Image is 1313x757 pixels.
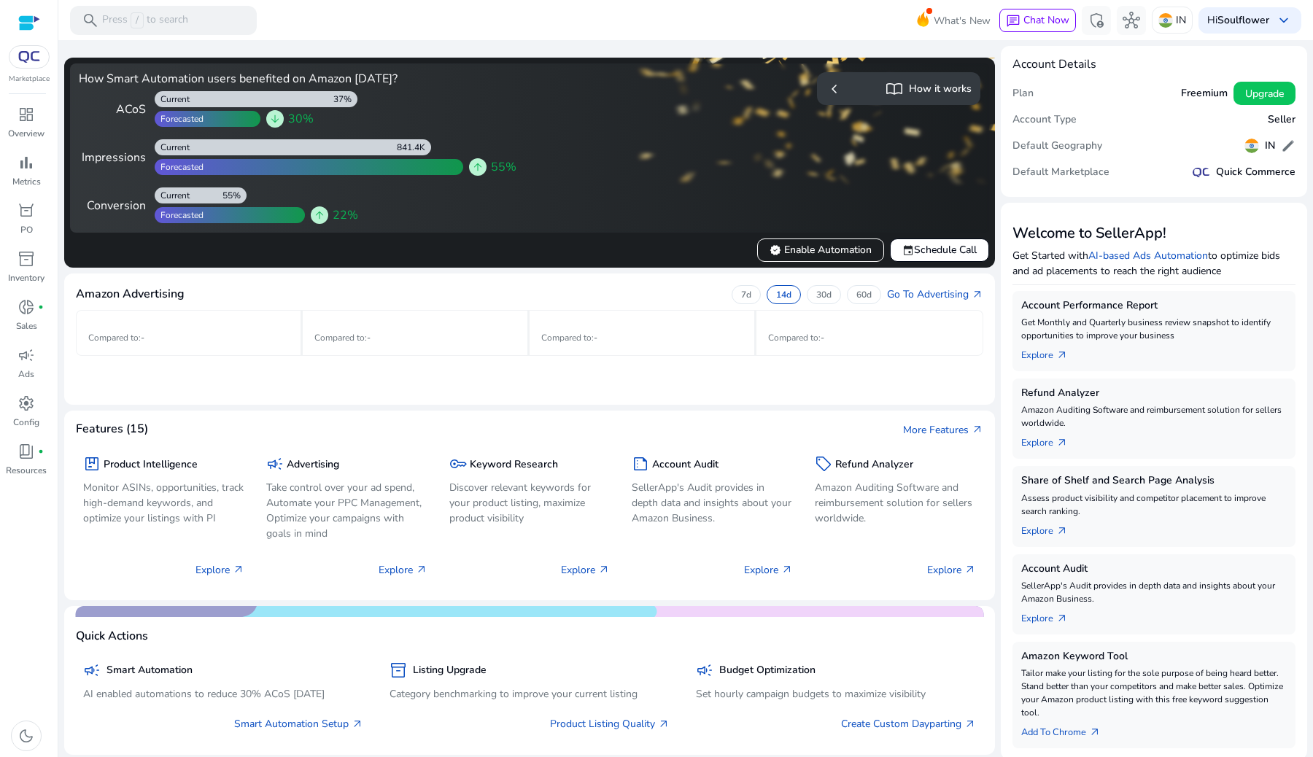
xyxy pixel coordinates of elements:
button: admin_panel_settings [1082,6,1111,35]
span: campaign [266,455,284,473]
span: dark_mode [18,727,35,745]
a: Add To Chrome [1021,719,1112,739]
div: Forecasted [155,209,204,221]
div: Current [155,141,190,153]
h5: Keyword Research [470,459,558,471]
button: chatChat Now [999,9,1076,32]
span: sell [815,455,832,473]
span: arrow_downward [269,113,281,125]
span: orders [18,202,35,220]
h4: Account Details [1012,58,1096,71]
span: Schedule Call [902,242,977,257]
div: Forecasted [155,113,204,125]
h5: Refund Analyzer [835,459,913,471]
h5: Listing Upgrade [413,664,487,677]
p: Amazon Auditing Software and reimbursement solution for sellers worldwide. [815,480,976,526]
p: 60d [856,289,872,300]
span: fiber_manual_record [38,449,44,454]
img: QC-logo.svg [16,51,42,63]
p: Hi [1207,15,1269,26]
span: arrow_upward [472,161,484,173]
h5: Quick Commerce [1216,166,1295,179]
p: Compared to : [541,331,743,344]
span: arrow_outward [1056,349,1068,361]
a: Explorearrow_outward [1021,605,1080,626]
p: Compared to : [314,331,516,344]
a: AI-based Ads Automation [1088,249,1208,263]
span: arrow_outward [1056,613,1068,624]
span: arrow_outward [1089,726,1101,738]
span: arrow_outward [972,289,983,300]
button: Upgrade [1233,82,1295,105]
span: hub [1123,12,1140,29]
span: import_contacts [886,80,903,98]
span: arrow_outward [964,718,976,730]
span: 22% [333,206,358,224]
span: 30% [288,110,314,128]
span: - [367,332,371,343]
span: keyboard_arrow_down [1275,12,1293,29]
span: arrow_outward [964,564,976,575]
p: Tailor make your listing for the sole purpose of being heard better. Stand better than your compe... [1021,667,1287,719]
h5: How it works [909,83,972,96]
p: Compared to : [88,331,289,344]
b: Soulflower [1217,13,1269,27]
p: Get Started with to optimize bids and ad placements to reach the right audience [1012,248,1295,279]
h5: Default Marketplace [1012,166,1109,179]
p: 30d [816,289,832,300]
p: Category benchmarking to improve your current listing [390,686,670,702]
p: Explore [744,562,793,578]
p: Take control over your ad spend, Automate your PPC Management, Optimize your campaigns with goals... [266,480,427,541]
span: arrow_outward [598,564,610,575]
p: SellerApp's Audit provides in depth data and insights about your Amazon Business. [1021,579,1287,605]
span: book_4 [18,443,35,460]
p: Ads [18,368,34,381]
button: eventSchedule Call [890,238,989,262]
p: Explore [561,562,610,578]
div: 37% [333,93,357,105]
a: Go To Advertisingarrow_outward [887,287,983,302]
h5: Advertising [287,459,339,471]
p: Press to search [102,12,188,28]
span: chevron_left [826,80,843,98]
div: Forecasted [155,161,204,173]
div: Conversion [79,197,146,214]
h5: Refund Analyzer [1021,387,1287,400]
h5: Default Geography [1012,140,1102,152]
h5: Account Audit [1021,563,1287,575]
p: Sales [16,319,37,333]
a: More Featuresarrow_outward [903,422,983,438]
span: 55% [491,158,516,176]
span: chat [1006,14,1020,28]
p: Metrics [12,175,41,188]
span: Enable Automation [770,242,872,257]
span: - [141,332,144,343]
span: Upgrade [1245,86,1284,101]
h4: Amazon Advertising [76,287,185,301]
p: IN [1176,7,1186,33]
h5: Freemium [1181,88,1228,100]
span: settings [18,395,35,412]
div: 841.4K [397,141,431,153]
p: Discover relevant keywords for your product listing, maximize product visibility [449,480,611,526]
p: AI enabled automations to reduce 30% ACoS [DATE] [83,686,363,702]
p: PO [20,223,33,236]
span: campaign [696,661,713,679]
div: Current [155,190,190,201]
span: - [821,332,824,343]
span: inventory_2 [18,250,35,268]
span: arrow_outward [352,718,363,730]
span: event [902,244,914,256]
p: Assess product visibility and competitor placement to improve search ranking. [1021,492,1287,518]
h5: Product Intelligence [104,459,198,471]
span: campaign [83,661,101,679]
p: Config [13,416,39,429]
span: package [83,455,101,473]
button: hub [1117,6,1146,35]
p: Amazon Auditing Software and reimbursement solution for sellers worldwide. [1021,403,1287,430]
div: Current [155,93,190,105]
span: arrow_outward [233,564,244,575]
span: donut_small [18,298,35,316]
h5: Account Type [1012,114,1077,126]
h4: Quick Actions [76,629,148,643]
